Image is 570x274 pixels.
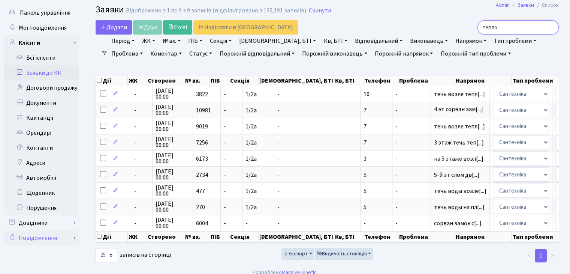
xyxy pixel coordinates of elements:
label: записів на сторінці [96,248,171,262]
span: 6004 [196,219,208,227]
span: - [395,204,428,210]
span: - [224,106,226,114]
span: - [134,188,149,194]
a: Всі клієнти [4,50,79,65]
a: Порожній відповідальний [217,47,298,60]
span: - [224,155,226,163]
th: № вх. [184,231,209,242]
span: - [395,156,428,162]
a: Порушення [4,200,79,215]
a: Секція [207,35,235,47]
span: Експорт [283,250,308,257]
span: - [134,123,149,129]
span: - [277,171,280,179]
a: Скинути [309,7,331,14]
a: Admin [496,1,510,9]
span: - [395,172,428,178]
th: Дії [96,75,128,86]
span: 2734 [196,171,208,179]
a: Коментар [147,47,185,60]
a: Порожній виконавець [299,47,370,60]
span: - [224,90,226,98]
span: 7 [364,122,367,131]
th: Секція [229,75,258,86]
span: 5 [364,171,367,179]
span: [DATE] 00:00 [156,185,190,197]
th: Секція [229,231,258,242]
span: - [224,171,226,179]
li: Список [534,1,559,9]
span: Додати [100,23,127,32]
span: 5 [364,203,367,211]
span: - [277,203,280,211]
th: Кв, БТІ [334,231,364,242]
a: Порожній тип проблеми [437,47,513,60]
div: Відображено з 1 по 9 з 9 записів (відфільтровано з 135,191 записів). [126,7,307,14]
span: - [134,156,149,162]
a: Мої повідомлення [4,20,79,35]
a: 1 [535,249,547,262]
span: 1/2а [245,90,257,98]
span: 1/2а [245,203,257,211]
span: - [395,107,428,113]
span: 10981 [196,106,211,114]
span: - [277,187,280,195]
span: 3822 [196,90,208,98]
a: Тип проблеми [491,35,539,47]
span: 7 [364,106,367,114]
span: [DATE] 00:00 [156,104,190,116]
span: 10 [364,90,370,98]
a: Статус [186,47,215,60]
span: [DATE] 00:00 [156,88,190,100]
span: 5 [364,187,367,195]
span: 1/2а [245,187,257,195]
button: Експорт [281,248,314,260]
a: Додати [96,20,132,35]
th: Дії [96,231,128,242]
select: записів на сторінці [96,248,117,262]
span: Заявки [96,3,124,16]
span: - [134,204,149,210]
a: Напрямок [452,35,489,47]
span: - [134,172,149,178]
span: - [364,219,366,227]
a: [DEMOGRAPHIC_DATA], БТІ [236,35,319,47]
a: Автомобілі [4,170,79,185]
span: 7 [364,139,367,147]
span: - [134,91,149,97]
th: ЖК [128,231,147,242]
button: Видимість стовпців [315,248,373,260]
span: на 5 этаже возл[...] [434,155,483,163]
span: [DATE] 00:00 [156,120,190,132]
span: 270 [196,203,205,211]
a: Порожній напрямок [372,47,436,60]
span: - [224,122,226,131]
span: - [277,139,280,147]
a: Договори продажу [4,80,79,95]
th: Створено [147,75,184,86]
th: Проблема [398,75,455,86]
span: 3 [364,155,367,163]
span: - [245,219,248,227]
span: течь воды на пл[...] [434,203,485,211]
th: Телефон [363,75,398,86]
span: 7256 [196,139,208,147]
span: течь возле тепл[...] [434,90,485,98]
th: ПІБ [210,75,230,86]
a: Клієнти [4,35,79,50]
span: - [277,90,280,98]
span: - [224,187,226,195]
a: Період [108,35,138,47]
a: Виконавець [407,35,451,47]
a: Адреси [4,155,79,170]
a: Кв, БТІ [320,35,350,47]
span: - [277,155,280,163]
a: Проблема [108,47,146,60]
span: [DATE] 00:00 [156,152,190,164]
th: Створено [147,231,184,242]
a: Заявки [518,1,534,9]
span: Панель управління [20,9,70,17]
th: [DEMOGRAPHIC_DATA], БТІ [259,231,334,242]
th: ПІБ [210,231,230,242]
span: - [224,203,226,211]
